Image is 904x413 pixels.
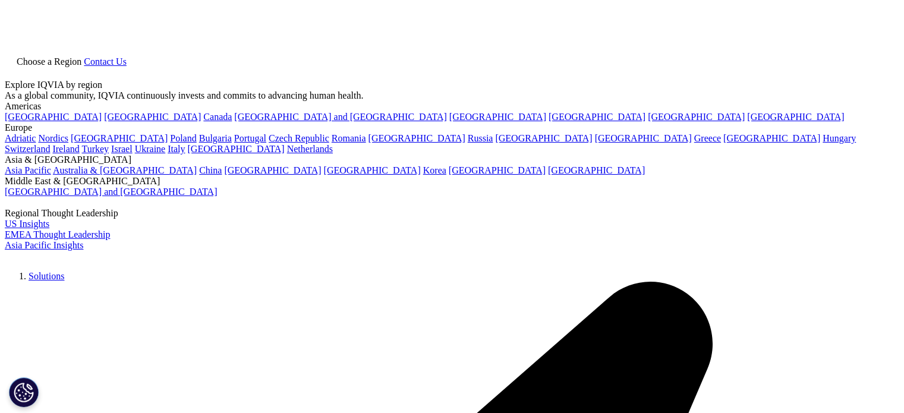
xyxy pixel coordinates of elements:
[823,133,856,143] a: Hungary
[234,112,446,122] a: [GEOGRAPHIC_DATA] and [GEOGRAPHIC_DATA]
[5,229,110,239] a: EMEA Thought Leadership
[723,133,820,143] a: [GEOGRAPHIC_DATA]
[548,165,645,175] a: [GEOGRAPHIC_DATA]
[5,112,102,122] a: [GEOGRAPHIC_DATA]
[648,112,745,122] a: [GEOGRAPHIC_DATA]
[747,112,844,122] a: [GEOGRAPHIC_DATA]
[203,112,232,122] a: Canada
[199,165,222,175] a: China
[549,112,645,122] a: [GEOGRAPHIC_DATA]
[234,133,266,143] a: Portugal
[495,133,592,143] a: [GEOGRAPHIC_DATA]
[187,144,284,154] a: [GEOGRAPHIC_DATA]
[9,377,39,407] button: Configuración de cookies
[111,144,133,154] a: Israel
[104,112,201,122] a: [GEOGRAPHIC_DATA]
[5,90,899,101] div: As a global community, IQVIA continuously invests and commits to advancing human health.
[53,165,197,175] a: Australia & [GEOGRAPHIC_DATA]
[84,56,127,67] a: Contact Us
[170,133,196,143] a: Poland
[17,56,81,67] span: Choose a Region
[224,165,321,175] a: [GEOGRAPHIC_DATA]
[168,144,185,154] a: Italy
[29,271,64,281] a: Solutions
[5,101,899,112] div: Americas
[199,133,232,143] a: Bulgaria
[694,133,721,143] a: Greece
[468,133,493,143] a: Russia
[5,240,83,250] a: Asia Pacific Insights
[5,187,217,197] a: [GEOGRAPHIC_DATA] and [GEOGRAPHIC_DATA]
[5,122,899,133] div: Europe
[38,133,68,143] a: Nordics
[595,133,692,143] a: [GEOGRAPHIC_DATA]
[5,176,899,187] div: Middle East & [GEOGRAPHIC_DATA]
[71,133,168,143] a: [GEOGRAPHIC_DATA]
[332,133,366,143] a: Romania
[324,165,421,175] a: [GEOGRAPHIC_DATA]
[423,165,446,175] a: Korea
[52,144,79,154] a: Ireland
[368,133,465,143] a: [GEOGRAPHIC_DATA]
[5,165,51,175] a: Asia Pacific
[5,155,899,165] div: Asia & [GEOGRAPHIC_DATA]
[5,219,49,229] a: US Insights
[5,208,899,219] div: Regional Thought Leadership
[5,144,50,154] a: Switzerland
[81,144,109,154] a: Turkey
[287,144,333,154] a: Netherlands
[449,112,546,122] a: [GEOGRAPHIC_DATA]
[269,133,329,143] a: Czech Republic
[449,165,546,175] a: [GEOGRAPHIC_DATA]
[5,133,36,143] a: Adriatic
[135,144,166,154] a: Ukraine
[5,80,899,90] div: Explore IQVIA by region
